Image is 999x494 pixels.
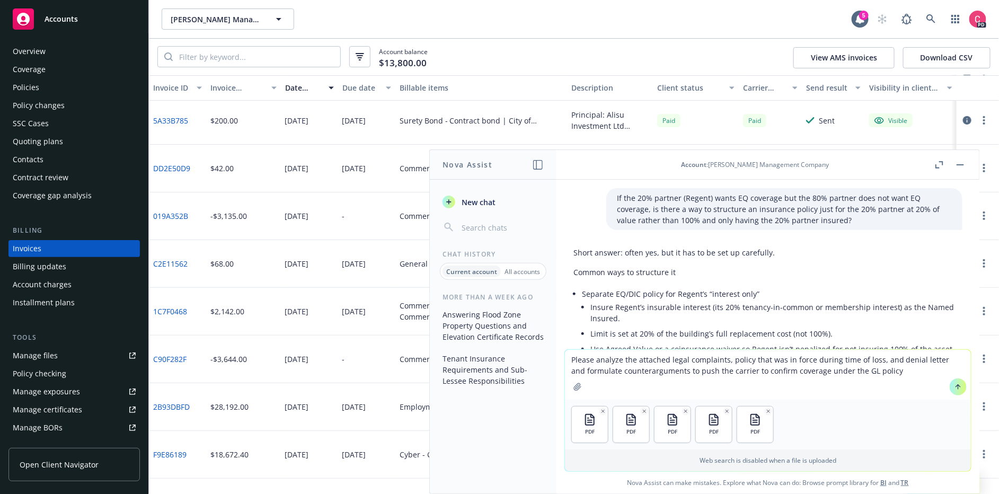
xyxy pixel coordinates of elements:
[13,169,68,186] div: Contract review
[8,61,140,78] a: Coverage
[8,419,140,436] a: Manage BORs
[626,428,636,435] span: PDF
[443,159,492,170] h1: Nova Assist
[162,8,294,30] button: [PERSON_NAME] Management Company
[210,210,247,222] div: -$3,135.00
[653,75,739,101] button: Client status
[13,115,49,132] div: SSC Cases
[743,114,766,127] span: Paid
[901,478,909,487] a: TR
[573,247,962,258] p: Short answer: often yes, but it has to be set up carefully.
[210,115,238,126] div: $200.00
[8,365,140,382] a: Policy checking
[285,210,309,222] div: [DATE]
[400,82,563,93] div: Billable items
[561,472,975,493] span: Nova Assist can make mistakes. Explore what Nova can do: Browse prompt library for and
[153,354,187,365] a: C90F282F
[565,350,971,400] textarea: Please analyze the attached legal complaints, policy that was in force during time of loss, and d...
[590,326,962,341] li: Limit is set at 20% of the building’s full replacement cost (not 100%).
[657,114,680,127] span: Paid
[896,8,917,30] a: Report a Bug
[13,79,39,96] div: Policies
[8,187,140,204] a: Coverage gap analysis
[8,97,140,114] a: Policy changes
[8,383,140,400] span: Manage exposures
[400,300,563,311] div: Commercial Property - Policy change - 1125466
[210,306,244,317] div: $2,142.00
[8,401,140,418] a: Manage certificates
[153,401,190,412] a: 2B93DBFD
[459,197,496,208] span: New chat
[285,82,322,93] div: Date issued
[13,258,66,275] div: Billing updates
[400,115,563,126] div: Surety Bond - Contract bond | City of [PERSON_NAME] - 39K000435
[737,407,773,443] button: PDF
[13,133,63,150] div: Quoting plans
[750,428,760,435] span: PDF
[210,163,234,174] div: $42.00
[153,210,188,222] a: 019A352B
[342,115,366,126] div: [DATE]
[210,401,249,412] div: $28,192.00
[859,11,869,20] div: 5
[921,8,942,30] a: Search
[567,75,653,101] button: Description
[379,47,428,67] span: Account balance
[153,258,188,269] a: C2E11562
[342,449,366,460] div: [DATE]
[45,15,78,23] span: Accounts
[438,350,548,390] button: Tenant Insurance Requirements and Sub-Lessee Responsibilities
[613,407,649,443] button: PDF
[164,52,173,61] svg: Search
[400,449,524,460] div: Cyber - C-4LPX-220020 CYBER-2024
[865,75,957,101] button: Visibility in client dash
[8,276,140,293] a: Account charges
[13,294,75,311] div: Installment plans
[210,449,249,460] div: $18,672.40
[8,294,140,311] a: Installment plans
[8,151,140,168] a: Contacts
[153,163,190,174] a: DD2E50D9
[8,240,140,257] a: Invoices
[400,258,563,269] div: General Liability - Policy change - 57 UEN BA5MC1
[572,407,608,443] button: PDF
[590,299,962,326] li: Insure Regent’s insurable interest (its 20% tenancy-in-common or membership interest) as the Name...
[657,82,723,93] div: Client status
[446,267,497,276] p: Current account
[505,267,540,276] p: All accounts
[945,8,966,30] a: Switch app
[342,401,366,412] div: [DATE]
[590,341,962,357] li: Use Agreed Value or a coinsurance waiver so Regent isn’t penalized for not insuring 100% of the a...
[709,428,719,435] span: PDF
[13,401,82,418] div: Manage certificates
[8,43,140,60] a: Overview
[13,97,65,114] div: Policy changes
[8,437,140,454] a: Summary of insurance
[8,225,140,236] div: Billing
[8,133,140,150] a: Quoting plans
[655,407,691,443] button: PDF
[13,187,92,204] div: Coverage gap analysis
[806,82,849,93] div: Send result
[8,347,140,364] a: Manage files
[617,192,952,226] p: If the 20% partner (Regent) wants EQ coverage but the 80% partner does not want EQ coverage, is t...
[582,286,962,385] li: Separate EQ/DIC policy for Regent’s “interest only”
[400,163,563,174] div: Commercial Auto - Policy change - 57 UEN BE1338
[342,82,379,93] div: Due date
[400,354,563,365] div: Commercial Property - Policy change - 1125466
[285,449,309,460] div: [DATE]
[342,306,366,317] div: [DATE]
[682,160,707,169] span: Account
[13,347,58,364] div: Manage files
[342,258,366,269] div: [DATE]
[395,75,567,101] button: Billable items
[8,79,140,96] a: Policies
[13,383,80,400] div: Manage exposures
[338,75,395,101] button: Due date
[13,43,46,60] div: Overview
[13,365,66,382] div: Policy checking
[8,4,140,34] a: Accounts
[206,75,281,101] button: Invoice amount
[153,115,188,126] a: 5A33B785
[342,210,345,222] div: -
